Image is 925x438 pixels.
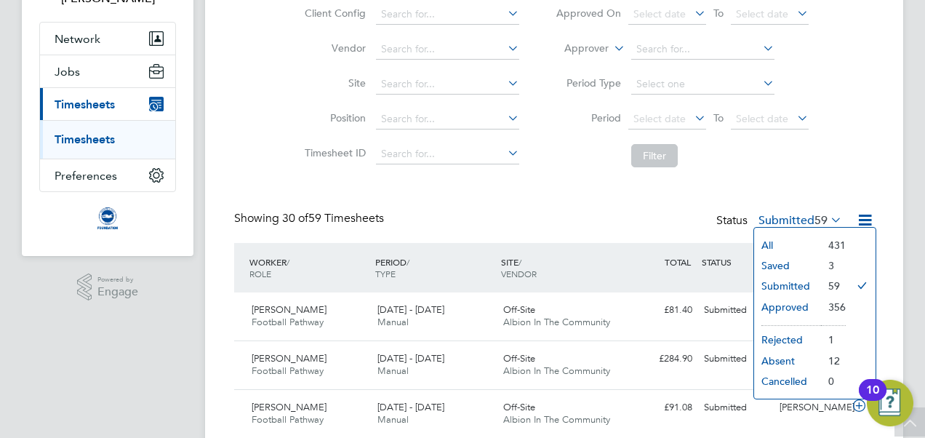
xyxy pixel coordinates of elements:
[497,249,623,287] div: SITE
[754,235,821,255] li: All
[821,276,846,296] li: 59
[77,274,139,301] a: Powered byEngage
[97,274,138,286] span: Powered by
[622,396,698,420] div: £91.08
[39,207,176,230] a: Go to home page
[866,390,879,409] div: 10
[754,371,821,391] li: Cancelled
[252,316,324,328] span: Football Pathway
[377,316,409,328] span: Manual
[503,365,610,377] span: Albion In The Community
[503,401,535,413] span: Off-Site
[55,65,80,79] span: Jobs
[633,112,686,125] span: Select date
[376,144,519,164] input: Search for...
[503,303,535,316] span: Off-Site
[698,298,774,322] div: Submitted
[300,146,366,159] label: Timesheet ID
[287,256,289,268] span: /
[821,351,846,371] li: 12
[821,330,846,350] li: 1
[377,401,444,413] span: [DATE] - [DATE]
[96,207,119,230] img: albioninthecommunity-logo-retina.png
[300,41,366,55] label: Vendor
[246,249,372,287] div: WORKER
[376,4,519,25] input: Search for...
[814,213,828,228] span: 59
[754,330,821,350] li: Rejected
[622,298,698,322] div: £81.40
[252,413,324,426] span: Football Pathway
[376,109,519,130] input: Search for...
[867,380,913,426] button: Open Resource Center, 10 new notifications
[698,396,774,420] div: Submitted
[377,303,444,316] span: [DATE] - [DATE]
[736,7,788,20] span: Select date
[754,255,821,276] li: Saved
[503,316,610,328] span: Albion In The Community
[622,347,698,371] div: £284.90
[758,213,842,228] label: Submitted
[698,347,774,371] div: Submitted
[55,97,115,111] span: Timesheets
[40,159,175,191] button: Preferences
[97,286,138,298] span: Engage
[407,256,409,268] span: /
[631,74,774,95] input: Select one
[377,413,409,426] span: Manual
[709,108,728,127] span: To
[503,352,535,365] span: Off-Site
[282,211,308,226] span: 30 of
[282,211,384,226] span: 59 Timesheets
[40,120,175,159] div: Timesheets
[376,39,519,60] input: Search for...
[300,7,366,20] label: Client Config
[736,112,788,125] span: Select date
[774,396,849,420] div: [PERSON_NAME]
[518,256,521,268] span: /
[631,144,678,167] button: Filter
[821,371,846,391] li: 0
[40,23,175,55] button: Network
[376,74,519,95] input: Search for...
[821,255,846,276] li: 3
[300,76,366,89] label: Site
[55,32,100,46] span: Network
[633,7,686,20] span: Select date
[40,88,175,120] button: Timesheets
[556,7,621,20] label: Approved On
[372,249,497,287] div: PERIOD
[503,413,610,426] span: Albion In The Community
[754,276,821,296] li: Submitted
[300,111,366,124] label: Position
[55,132,115,146] a: Timesheets
[698,249,774,275] div: STATUS
[55,169,117,183] span: Preferences
[709,4,728,23] span: To
[377,365,409,377] span: Manual
[249,268,271,279] span: ROLE
[501,268,537,279] span: VENDOR
[40,55,175,87] button: Jobs
[754,297,821,317] li: Approved
[252,401,327,413] span: [PERSON_NAME]
[377,352,444,365] span: [DATE] - [DATE]
[754,351,821,371] li: Absent
[716,211,845,231] div: Status
[556,111,621,124] label: Period
[665,256,691,268] span: TOTAL
[375,268,396,279] span: TYPE
[543,41,609,56] label: Approver
[252,352,327,365] span: [PERSON_NAME]
[252,365,324,377] span: Football Pathway
[821,235,846,255] li: 431
[631,39,774,60] input: Search for...
[252,303,327,316] span: [PERSON_NAME]
[556,76,621,89] label: Period Type
[821,297,846,317] li: 356
[234,211,387,226] div: Showing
